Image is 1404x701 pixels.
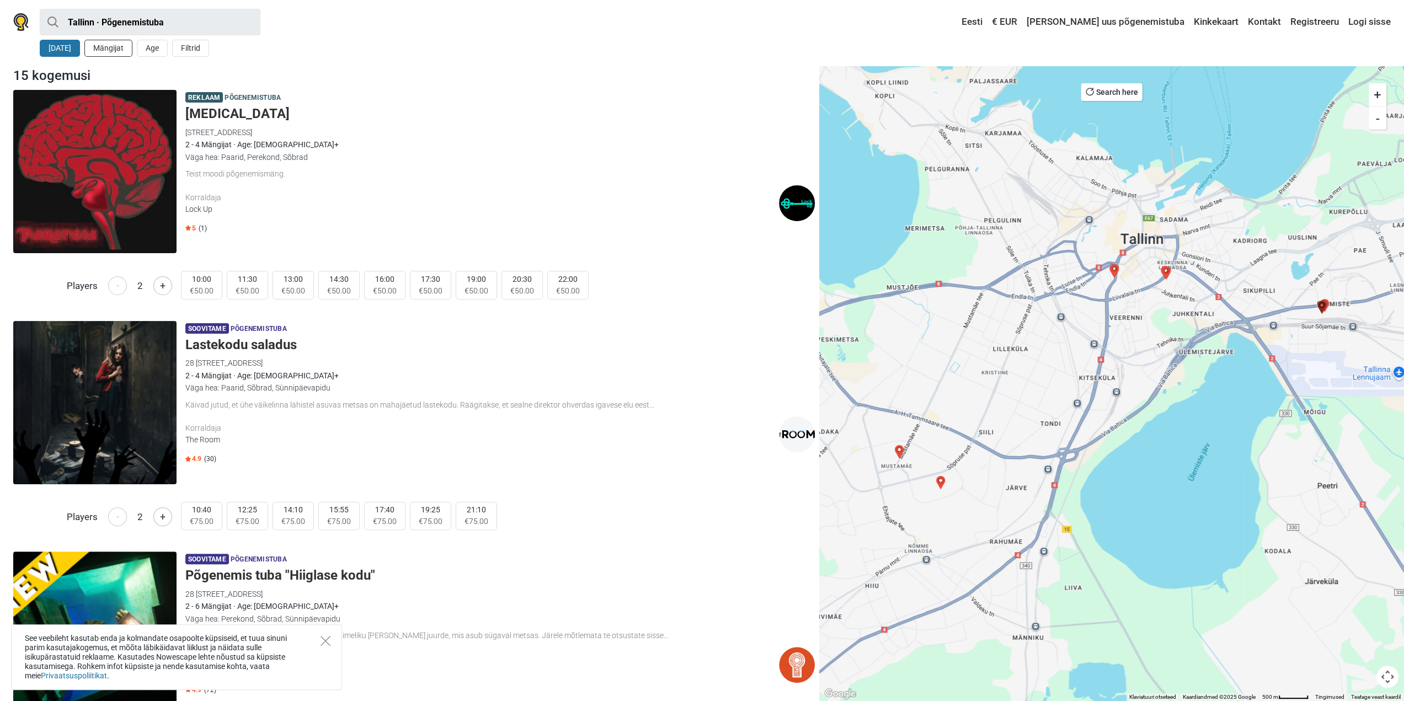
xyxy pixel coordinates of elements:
span: Players [67,511,98,522]
button: 10:40 €75.00 [181,502,222,531]
div: 2 Paranoid [1318,299,1331,312]
div: See veebileht kasutab enda ja kolmandate osapoolte küpsiseid, et tuua sinuni parim kasutajakogemu... [11,624,342,690]
span: Reklaam [185,92,223,103]
button: 20:30 €50.00 [501,271,543,299]
button: 13:00 €50.00 [273,271,314,299]
span: €75.00 [190,516,213,527]
button: Kaardikaamera juhtnupud [1376,666,1398,688]
div: Korraldaja [185,422,779,434]
button: [DATE] [40,40,80,57]
span: €50.00 [281,285,305,297]
button: Klaviatuuri otseteed [1129,693,1176,701]
button: - [108,507,127,526]
span: 5 [185,224,196,233]
a: € EUR [989,12,1020,32]
span: €50.00 [190,285,213,297]
button: - [1369,106,1386,130]
img: Eesti [954,18,962,26]
button: Mängijat [84,40,132,57]
span: Soovitame [185,323,229,334]
div: Gravity [1108,264,1121,277]
span: €75.00 [419,516,442,527]
button: 19:00 €50.00 [456,271,497,299]
img: The Space [779,647,815,683]
button: Kaardi mõõtkava: 500 m 51 piksli kohta [1259,693,1312,701]
button: + [1369,83,1386,106]
a: Kontakt [1245,12,1284,32]
img: Nowescape logo [13,13,29,31]
div: Korraldaja [185,654,779,665]
span: 14:30 [329,275,349,283]
button: 22:00 €50.00 [547,271,589,299]
img: Star [185,225,191,231]
span: Põgenemistuba [225,92,281,104]
span: €50.00 [373,285,397,297]
a: Google Mapsis selle piirkonna avamine (avaneb uues aknas) [822,687,858,701]
img: Google [822,687,858,701]
button: 17:40 €75.00 [364,502,405,531]
a: Registreeru [1288,12,1342,32]
div: 28 [STREET_ADDRESS] [185,357,815,369]
button: 12:25 €75.00 [227,502,268,531]
span: €75.00 [327,516,351,527]
button: + [153,507,172,526]
button: 10:00 €50.00 [181,271,222,299]
span: 20:30 [513,275,532,283]
h5: Lastekodu saladus [185,337,815,353]
img: The Room [779,416,815,452]
div: [STREET_ADDRESS] [185,126,815,138]
div: Väga hea: Paarid, Perekond, Sõbrad [185,151,815,163]
button: 11:30 €50.00 [227,271,268,299]
span: 4.9 [185,454,201,463]
span: 22:00 [558,275,578,283]
div: 28 [STREET_ADDRESS] [185,588,815,600]
div: Lock Up [185,204,779,215]
img: Lock Up [779,185,815,221]
span: Soovitame [185,554,229,564]
span: 21:10 [467,505,486,514]
img: Star [185,456,191,462]
span: 17:30 [421,275,440,283]
button: 15:55 €75.00 [318,502,360,531]
div: Võlurite kool [934,476,947,489]
button: Age [137,40,168,57]
span: 13:00 [284,275,303,283]
div: Shambala [1159,266,1172,279]
a: Teatage veast kaardil [1351,694,1401,700]
span: 10:40 [192,505,211,514]
div: The Room [185,434,779,446]
span: Põgenemistuba [231,554,287,566]
div: Radiatsioon [893,445,906,458]
a: Privaatsuspoliitikat [41,671,107,680]
a: Kinkekaart [1191,12,1241,32]
span: 14:10 [284,505,303,514]
img: Paranoia [13,90,177,253]
div: Väga hea: Paarid, Sõbrad, Sünnipäevapidu [185,382,815,394]
a: Eesti [951,12,985,32]
button: Close [321,636,330,646]
div: Väga hea: Perekond, Sõbrad, Sünnipäevapidu [185,613,815,625]
span: 16:00 [375,275,394,283]
span: €75.00 [465,516,488,527]
span: €50.00 [465,285,488,297]
img: Lastekodu saladus [13,321,177,484]
span: Players [67,280,98,291]
span: 15:55 [329,505,349,514]
span: 19:25 [421,505,440,514]
button: Search here [1081,83,1143,101]
span: €50.00 [236,285,259,297]
span: 2 [137,280,143,291]
div: Lastekodu saladus [1107,264,1120,277]
span: 10:00 [192,275,211,283]
span: €75.00 [373,516,397,527]
span: 12:25 [238,505,257,514]
a: [PERSON_NAME] uus põgenemistuba [1024,12,1187,32]
span: Põgenemistuba [231,323,287,335]
button: 14:30 €50.00 [318,271,360,299]
span: 11:30 [238,275,257,283]
span: €50.00 [419,285,442,297]
div: Hääl pimedusest [1160,266,1173,280]
span: €50.00 [510,285,534,297]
